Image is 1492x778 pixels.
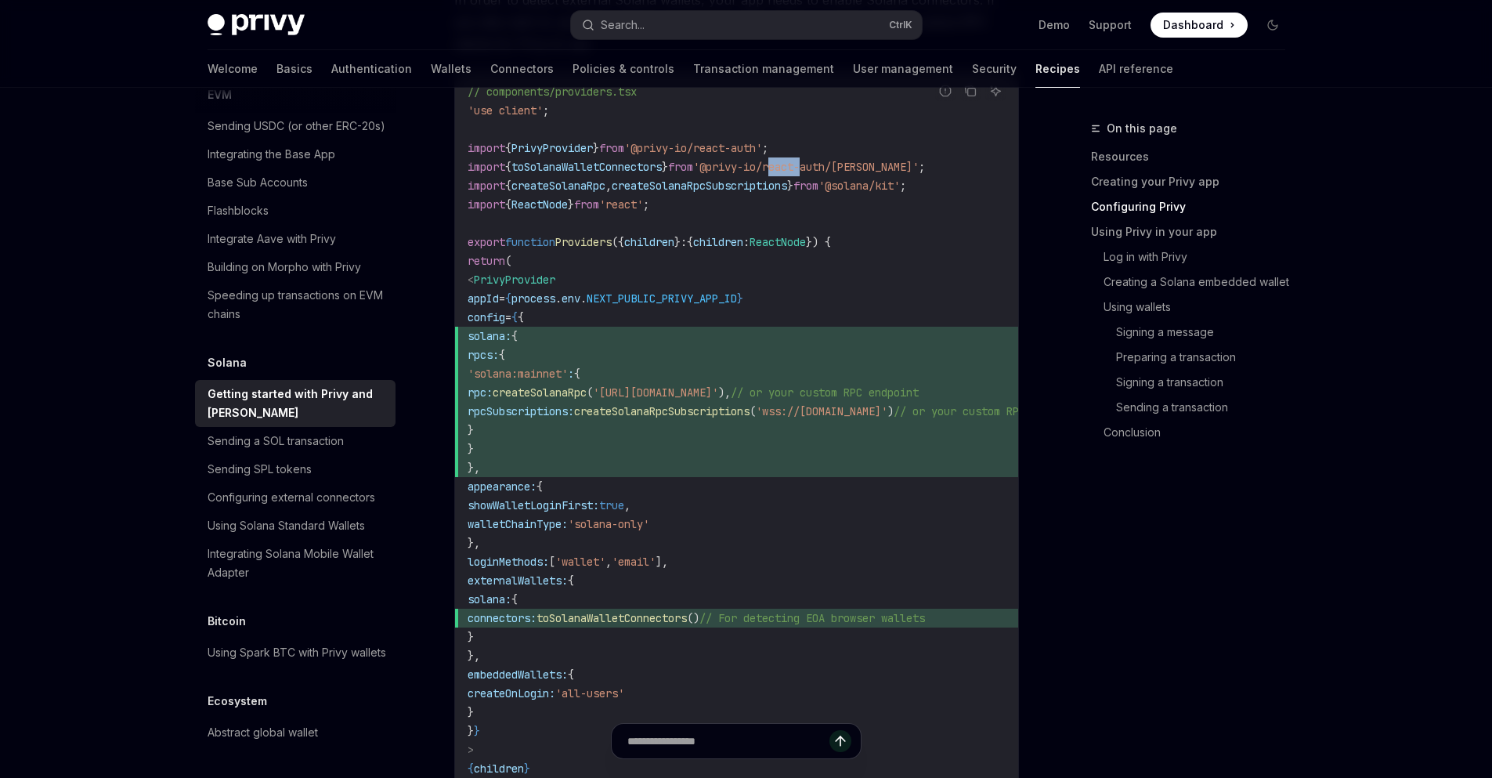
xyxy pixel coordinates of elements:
span: } [468,423,474,437]
span: children [624,235,674,249]
span: ), [718,385,731,400]
span: } [468,442,474,456]
span: rpcSubscriptions: [468,404,574,418]
span: . [580,291,587,306]
span: solana: [468,592,511,606]
span: : [743,235,750,249]
img: dark logo [208,14,305,36]
span: = [499,291,505,306]
a: Signing a message [1116,320,1298,345]
span: } [593,141,599,155]
a: Using wallets [1104,295,1298,320]
span: }, [468,649,480,663]
span: NEXT_PUBLIC_PRIVY_APP_ID [587,291,737,306]
a: Sending SPL tokens [195,455,396,483]
span: from [574,197,599,212]
button: Search...CtrlK [571,11,922,39]
button: Report incorrect code [935,81,956,101]
span: Dashboard [1163,17,1223,33]
span: ( [505,254,511,268]
a: Transaction management [693,50,834,88]
span: 'wallet' [555,555,605,569]
a: Integrate Aave with Privy [195,225,396,253]
span: // components/providers.tsx [468,85,637,99]
button: Ask AI [985,81,1006,101]
span: : [681,235,687,249]
span: 'react' [599,197,643,212]
span: env [562,291,580,306]
span: }, [468,461,480,475]
a: Integrating Solana Mobile Wallet Adapter [195,540,396,587]
span: ; [762,141,768,155]
span: { [511,592,518,606]
span: { [568,668,574,682]
span: toSolanaWalletConnectors [511,160,662,174]
span: }, [468,536,480,550]
span: rpcs: [468,348,499,362]
a: Recipes [1035,50,1080,88]
span: } [674,235,681,249]
a: Signing a transaction [1116,370,1298,395]
span: ) [887,404,894,418]
span: embeddedWallets: [468,668,568,682]
div: Integrate Aave with Privy [208,230,336,248]
span: } [662,160,668,174]
span: '@privy-io/react-auth' [624,141,762,155]
span: import [468,160,505,174]
span: ; [643,197,649,212]
span: // or your custom RPC endpoint [894,404,1082,418]
span: '@privy-io/react-auth/[PERSON_NAME]' [693,160,919,174]
span: createSolanaRpc [493,385,587,400]
span: { [574,367,580,381]
a: Dashboard [1151,13,1248,38]
span: appId [468,291,499,306]
a: Welcome [208,50,258,88]
a: Sending USDC (or other ERC-20s) [195,112,396,140]
button: Send message [829,730,851,752]
span: { [511,310,518,324]
a: Using Spark BTC with Privy wallets [195,639,396,667]
span: return [468,254,505,268]
a: Using Privy in your app [1091,219,1298,244]
span: 'solana-only' [568,517,649,531]
a: Abstract global wallet [195,718,396,747]
span: () [687,611,699,625]
div: Speeding up transactions on EVM chains [208,286,386,324]
span: { [505,160,511,174]
span: } [787,179,793,193]
div: Search... [601,16,645,34]
a: Creating a Solana embedded wallet [1104,270,1298,295]
button: Toggle dark mode [1260,13,1285,38]
a: Integrating the Base App [195,140,396,168]
div: Using Spark BTC with Privy wallets [208,643,386,662]
span: rpc: [468,385,493,400]
a: Configuring external connectors [195,483,396,512]
span: 'wss://[DOMAIN_NAME]' [756,404,887,418]
a: Using Solana Standard Wallets [195,512,396,540]
span: connectors: [468,611,536,625]
a: Getting started with Privy and [PERSON_NAME] [195,380,396,427]
a: Preparing a transaction [1116,345,1298,370]
a: Demo [1039,17,1070,33]
a: Resources [1091,144,1298,169]
span: 'all-users' [555,686,624,700]
span: loginMethods: [468,555,549,569]
a: Sending a SOL transaction [195,427,396,455]
div: Abstract global wallet [208,723,318,742]
span: , [605,179,612,193]
div: Building on Morpho with Privy [208,258,361,277]
a: Basics [276,50,312,88]
span: { [568,574,574,588]
span: showWalletLoginFirst: [468,498,599,512]
span: '@solana/kit' [818,179,900,193]
span: ; [919,160,925,174]
a: Sending a transaction [1116,395,1298,420]
span: export [468,235,505,249]
a: Support [1089,17,1132,33]
span: createSolanaRpc [511,179,605,193]
span: { [505,291,511,306]
span: < [468,273,474,287]
span: { [505,179,511,193]
span: createOnLogin: [468,686,555,700]
span: config [468,310,505,324]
